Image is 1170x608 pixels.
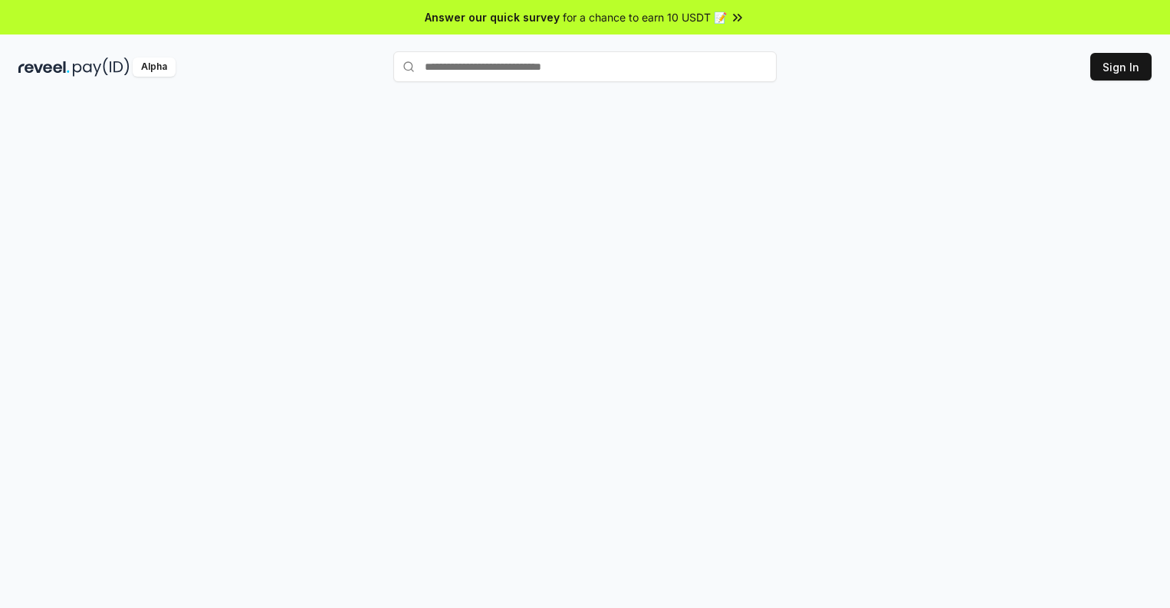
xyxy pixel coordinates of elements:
[425,9,560,25] span: Answer our quick survey
[18,58,70,77] img: reveel_dark
[73,58,130,77] img: pay_id
[133,58,176,77] div: Alpha
[1090,53,1152,81] button: Sign In
[563,9,727,25] span: for a chance to earn 10 USDT 📝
